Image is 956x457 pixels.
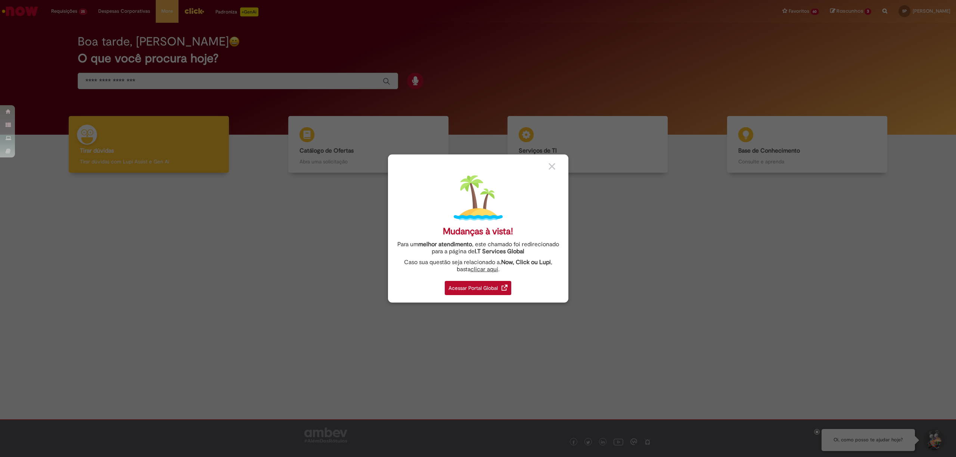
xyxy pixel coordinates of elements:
[443,226,513,237] div: Mudanças à vista!
[471,262,498,273] a: clicar aqui
[475,244,524,255] a: I.T Services Global
[454,173,503,222] img: island.png
[445,281,511,295] div: Acessar Portal Global
[502,285,508,291] img: redirect_link.png
[418,241,472,248] strong: melhor atendimento
[394,259,563,273] div: Caso sua questão seja relacionado a , basta .
[500,259,551,266] strong: .Now, Click ou Lupi
[445,277,511,295] a: Acessar Portal Global
[549,163,555,170] img: close_button_grey.png
[394,241,563,255] div: Para um , este chamado foi redirecionado para a página de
